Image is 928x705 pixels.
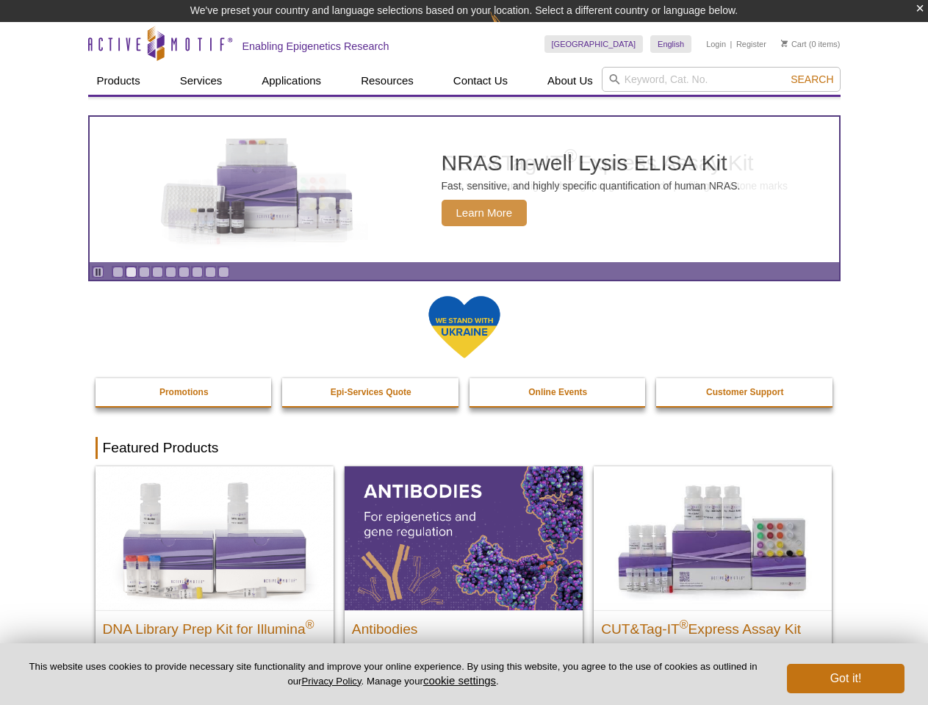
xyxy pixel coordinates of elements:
[171,67,231,95] a: Services
[192,267,203,278] a: Go to slide 7
[96,378,273,406] a: Promotions
[139,267,150,278] a: Go to slide 3
[152,267,163,278] a: Go to slide 4
[90,117,839,262] article: NRAS In-well Lysis ELISA Kit
[88,67,149,95] a: Products
[445,67,517,95] a: Contact Us
[786,73,838,86] button: Search
[787,664,904,693] button: Got it!
[544,35,644,53] a: [GEOGRAPHIC_DATA]
[442,179,741,192] p: Fast, sensitive, and highly specific quantification of human NRAS.
[345,466,583,610] img: All Antibodies
[331,387,411,397] strong: Epi-Services Quote
[656,378,834,406] a: Customer Support
[442,200,528,226] span: Learn More
[96,466,334,704] a: DNA Library Prep Kit for Illumina DNA Library Prep Kit for Illumina® Dual Index NGS Kit for ChIP-...
[791,73,833,85] span: Search
[680,618,688,631] sup: ®
[594,466,832,689] a: CUT&Tag-IT® Express Assay Kit CUT&Tag-IT®Express Assay Kit Less variable and higher-throughput ge...
[601,615,824,637] h2: CUT&Tag-IT Express Assay Kit
[218,267,229,278] a: Go to slide 9
[528,387,587,397] strong: Online Events
[148,138,368,239] img: NRAS In-well Lysis ELISA Kit
[470,378,647,406] a: Online Events
[539,67,602,95] a: About Us
[442,152,741,174] h2: NRAS In-well Lysis ELISA Kit
[126,267,137,278] a: Go to slide 2
[490,11,529,46] img: Change Here
[781,35,841,53] li: (0 items)
[602,67,841,92] input: Keyword, Cat. No.
[93,267,104,278] a: Toggle autoplay
[730,35,733,53] li: |
[706,387,783,397] strong: Customer Support
[165,267,176,278] a: Go to slide 5
[242,40,389,53] h2: Enabling Epigenetics Research
[650,35,691,53] a: English
[781,40,788,47] img: Your Cart
[112,267,123,278] a: Go to slide 1
[24,660,763,688] p: This website uses cookies to provide necessary site functionality and improve your online experie...
[159,387,209,397] strong: Promotions
[352,615,575,637] h2: Antibodies
[306,618,314,631] sup: ®
[345,466,583,689] a: All Antibodies Antibodies Application-tested antibodies for ChIP, CUT&Tag, and CUT&RUN.
[736,39,766,49] a: Register
[352,67,422,95] a: Resources
[301,676,361,687] a: Privacy Policy
[253,67,330,95] a: Applications
[781,39,807,49] a: Cart
[179,267,190,278] a: Go to slide 6
[205,267,216,278] a: Go to slide 8
[90,117,839,262] a: NRAS In-well Lysis ELISA Kit NRAS In-well Lysis ELISA Kit Fast, sensitive, and highly specific qu...
[103,615,326,637] h2: DNA Library Prep Kit for Illumina
[594,466,832,610] img: CUT&Tag-IT® Express Assay Kit
[282,378,460,406] a: Epi-Services Quote
[706,39,726,49] a: Login
[423,674,496,687] button: cookie settings
[96,437,833,459] h2: Featured Products
[96,466,334,610] img: DNA Library Prep Kit for Illumina
[428,294,501,360] img: We Stand With Ukraine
